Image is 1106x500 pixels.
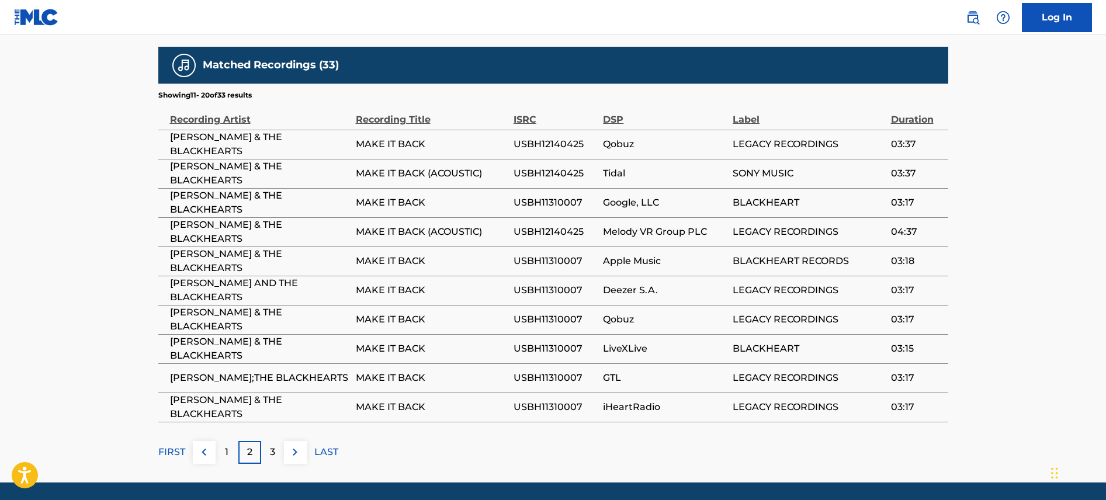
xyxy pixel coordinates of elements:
[961,6,984,29] a: Public Search
[356,342,508,356] span: MAKE IT BACK
[603,400,727,414] span: iHeartRadio
[603,100,727,127] div: DSP
[733,137,885,151] span: LEGACY RECORDINGS
[891,371,942,385] span: 03:17
[356,283,508,297] span: MAKE IT BACK
[733,400,885,414] span: LEGACY RECORDINGS
[891,312,942,327] span: 03:17
[158,445,185,459] p: FIRST
[733,196,885,210] span: BLACKHEART
[314,445,338,459] p: LAST
[170,100,350,127] div: Recording Artist
[603,312,727,327] span: Qobuz
[177,58,191,72] img: Matched Recordings
[288,445,302,459] img: right
[603,342,727,356] span: LiveXLive
[225,445,228,459] p: 1
[170,335,350,363] span: [PERSON_NAME] & THE BLACKHEARTS
[170,189,350,217] span: [PERSON_NAME] & THE BLACKHEARTS
[603,283,727,297] span: Deezer S.A.
[1051,456,1058,491] div: Drag
[197,445,211,459] img: left
[603,137,727,151] span: Qobuz
[170,159,350,187] span: [PERSON_NAME] & THE BLACKHEARTS
[203,58,339,72] h5: Matched Recordings (33)
[170,305,350,334] span: [PERSON_NAME] & THE BLACKHEARTS
[170,218,350,246] span: [PERSON_NAME] & THE BLACKHEARTS
[733,312,885,327] span: LEGACY RECORDINGS
[891,400,942,414] span: 03:17
[603,371,727,385] span: GTL
[891,283,942,297] span: 03:17
[514,371,597,385] span: USBH11310007
[733,225,885,239] span: LEGACY RECORDINGS
[514,196,597,210] span: USBH11310007
[514,225,597,239] span: USBH12140425
[891,342,942,356] span: 03:15
[158,90,252,100] p: Showing 11 - 20 of 33 results
[891,225,942,239] span: 04:37
[603,196,727,210] span: Google, LLC
[514,137,597,151] span: USBH12140425
[514,342,597,356] span: USBH11310007
[1048,444,1106,500] iframe: Chat Widget
[991,6,1015,29] div: Help
[247,445,252,459] p: 2
[733,254,885,268] span: BLACKHEART RECORDS
[170,371,350,385] span: [PERSON_NAME];THE BLACKHEARTS
[356,225,508,239] span: MAKE IT BACK (ACOUSTIC)
[996,11,1010,25] img: help
[966,11,980,25] img: search
[603,254,727,268] span: Apple Music
[603,225,727,239] span: Melody VR Group PLC
[170,393,350,421] span: [PERSON_NAME] & THE BLACKHEARTS
[733,166,885,180] span: SONY MUSIC
[891,254,942,268] span: 03:18
[514,312,597,327] span: USBH11310007
[356,166,508,180] span: MAKE IT BACK (ACOUSTIC)
[733,342,885,356] span: BLACKHEART
[733,100,885,127] div: Label
[891,196,942,210] span: 03:17
[356,400,508,414] span: MAKE IT BACK
[733,371,885,385] span: LEGACY RECORDINGS
[170,276,350,304] span: [PERSON_NAME] AND THE BLACKHEARTS
[891,100,942,127] div: Duration
[356,371,508,385] span: MAKE IT BACK
[270,445,275,459] p: 3
[356,137,508,151] span: MAKE IT BACK
[1022,3,1092,32] a: Log In
[514,400,597,414] span: USBH11310007
[356,254,508,268] span: MAKE IT BACK
[170,130,350,158] span: [PERSON_NAME] & THE BLACKHEARTS
[514,283,597,297] span: USBH11310007
[603,166,727,180] span: Tidal
[170,247,350,275] span: [PERSON_NAME] & THE BLACKHEARTS
[514,166,597,180] span: USBH12140425
[356,312,508,327] span: MAKE IT BACK
[733,283,885,297] span: LEGACY RECORDINGS
[514,100,597,127] div: ISRC
[356,196,508,210] span: MAKE IT BACK
[356,100,508,127] div: Recording Title
[14,9,59,26] img: MLC Logo
[514,254,597,268] span: USBH11310007
[891,166,942,180] span: 03:37
[891,137,942,151] span: 03:37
